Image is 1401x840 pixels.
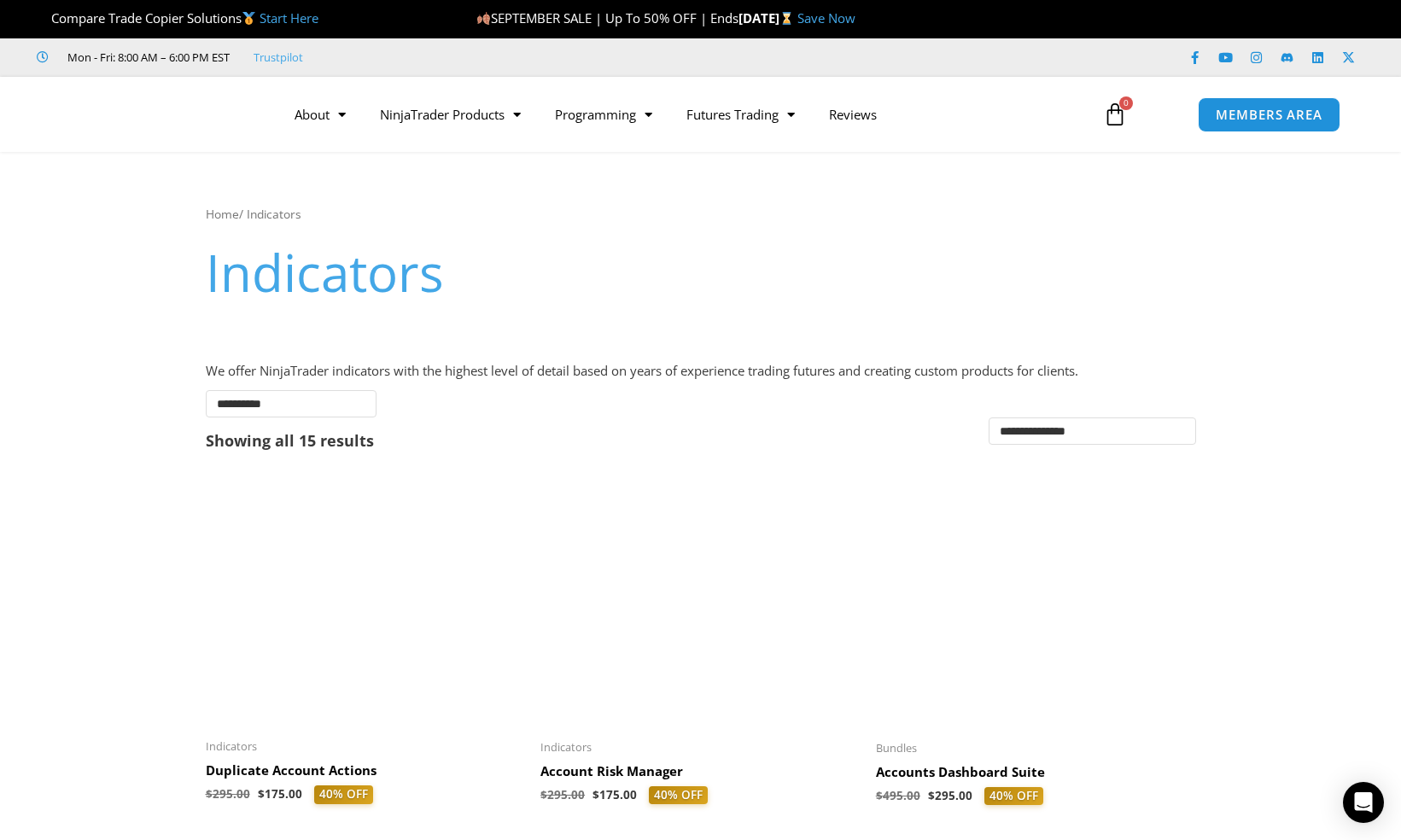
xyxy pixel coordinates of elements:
[928,788,972,803] bdi: 295.00
[540,763,859,786] a: Account Risk Manager
[277,95,1083,134] nav: Menu
[797,9,855,26] a: Save Now
[476,9,738,26] span: SEPTEMBER SALE | Up To 50% OFF | Ends
[928,788,935,803] span: $
[738,9,797,26] strong: [DATE]
[277,95,363,134] a: About
[649,786,708,805] span: 40% OFF
[206,476,524,729] img: Duplicate Account Actions
[206,762,524,779] h2: Duplicate Account Actions
[258,786,302,802] bdi: 175.00
[593,787,599,802] span: $
[538,95,669,134] a: Programming
[206,762,524,785] a: Duplicate Account Actions
[540,740,859,755] span: Indicators
[206,433,374,448] p: Showing all 15 results
[593,787,637,802] bdi: 175.00
[540,763,859,780] h2: Account Risk Manager
[540,476,859,730] img: Account Risk Manager
[876,764,1194,787] a: Accounts Dashboard Suite
[258,786,265,802] span: $
[876,788,883,803] span: $
[363,95,538,134] a: NinjaTrader Products
[206,206,239,222] a: Home
[37,9,318,26] span: Compare Trade Copier Solutions
[876,741,1194,755] span: Bundles
[876,764,1194,781] h2: Accounts Dashboard Suite
[63,47,230,67] span: Mon - Fri: 8:00 AM – 6:00 PM EST
[984,787,1043,806] span: 40% OFF
[812,95,894,134] a: Reviews
[254,47,303,67] a: Trustpilot
[38,12,50,25] img: 🏆
[477,12,490,25] img: 🍂
[1198,97,1340,132] a: MEMBERS AREA
[540,787,585,802] bdi: 295.00
[206,739,524,754] span: Indicators
[206,786,250,802] bdi: 295.00
[989,417,1196,445] select: Shop order
[206,236,1196,308] h1: Indicators
[242,12,255,25] img: 🥇
[1216,108,1322,121] span: MEMBERS AREA
[314,785,373,804] span: 40% OFF
[1077,90,1153,139] a: 0
[61,84,244,145] img: LogoAI | Affordable Indicators – NinjaTrader
[876,788,920,803] bdi: 495.00
[876,476,1194,730] img: Accounts Dashboard Suite
[1343,782,1384,823] div: Open Intercom Messenger
[206,359,1196,383] p: We offer NinjaTrader indicators with the highest level of detail based on years of experience tra...
[780,12,793,25] img: ⌛
[1119,96,1133,110] span: 0
[206,203,1196,225] nav: Breadcrumb
[669,95,812,134] a: Futures Trading
[206,786,213,802] span: $
[260,9,318,26] a: Start Here
[540,787,547,802] span: $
